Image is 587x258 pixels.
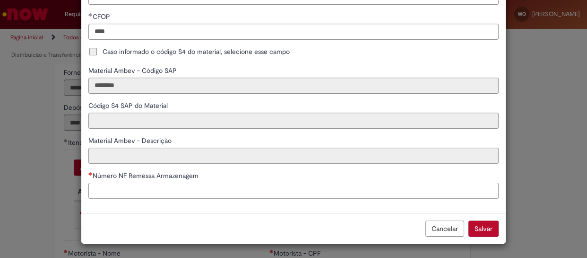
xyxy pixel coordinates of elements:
span: Necessários [88,172,93,176]
label: Somente leitura - Material Ambev - Código SAP [88,66,179,75]
button: Salvar [468,221,499,237]
label: Somente leitura - Material Ambev - Descrição [88,136,173,145]
span: Caso informado o código S4 do material, selecione esse campo [103,47,290,56]
input: Código S4 SAP do Material [88,113,499,129]
input: Material Ambev - Código SAP [88,78,499,94]
span: Obrigatório Preenchido [88,13,93,17]
span: Número NF Remessa Armazenagem [93,171,200,180]
span: Somente leitura - Código S4 SAP do Material [88,101,170,110]
input: Número NF Remessa Armazenagem [88,183,499,199]
span: CFOP [93,12,112,21]
input: CFOP [88,24,499,40]
input: Material Ambev - Descrição [88,148,499,164]
button: Cancelar [425,221,464,237]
